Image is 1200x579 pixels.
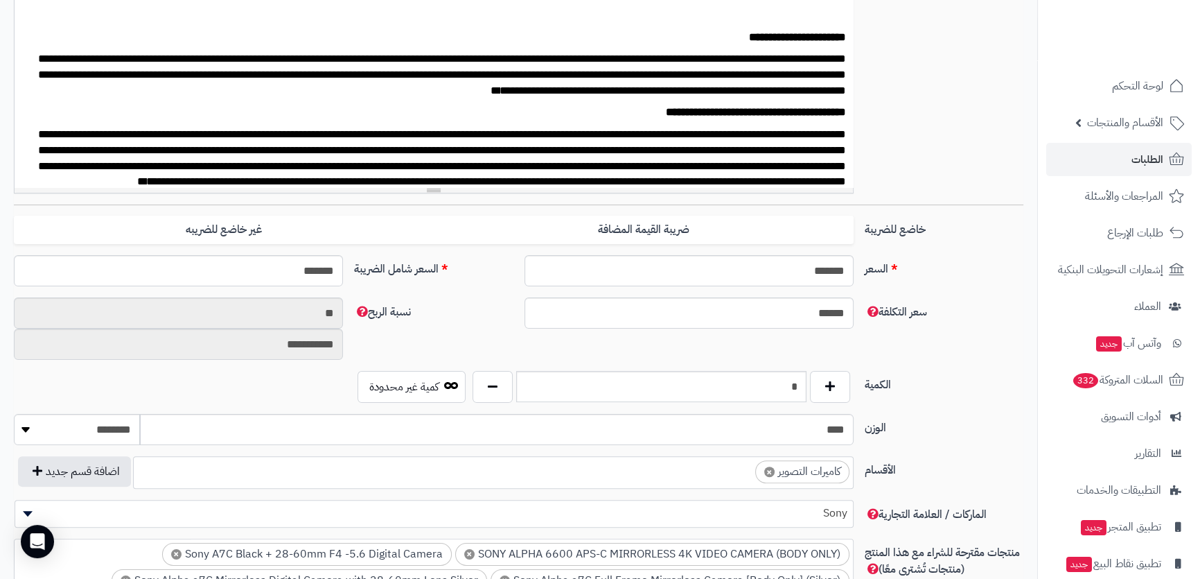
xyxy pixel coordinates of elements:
[1107,223,1163,243] span: طلبات الإرجاع
[1046,216,1192,250] a: طلبات الإرجاع
[1087,113,1163,132] span: الأقسام والمنتجات
[1079,517,1161,537] span: تطبيق المتجر
[1046,474,1192,507] a: التطبيقات والخدمات
[859,255,1030,277] label: السعر
[1085,187,1163,206] span: المراجعات والأسئلة
[1065,554,1161,573] span: تطبيق نقاط البيع
[1135,444,1161,463] span: التقارير
[1046,143,1192,176] a: الطلبات
[865,544,1020,578] span: منتجات مقترحة للشراء مع هذا المنتج (منتجات تُشترى معًا)
[1077,481,1161,500] span: التطبيقات والخدمات
[464,549,475,560] span: ×
[1046,327,1192,360] a: وآتس آبجديد
[162,543,452,566] li: Sony A7C Black + 28-60mm F4 -5.6 Digital Camera
[859,216,1030,238] label: خاضع للضريبة
[15,500,854,528] span: Sony
[1046,437,1192,470] a: التقارير
[1046,290,1192,323] a: العملاء
[859,371,1030,393] label: الكمية
[1131,150,1163,169] span: الطلبات
[865,506,987,523] span: الماركات / العلامة التجارية
[1066,557,1092,572] span: جديد
[1072,370,1163,390] span: السلات المتروكة
[1081,520,1106,535] span: جديد
[1101,407,1161,426] span: أدوات التسويق
[455,543,849,566] li: SONY ALPHA 6600 APS-C MIRRORLESS 4K VIDEO CAMERA (BODY ONLY)
[1046,253,1192,286] a: إشعارات التحويلات البنكية
[1046,400,1192,433] a: أدوات التسويق
[1096,336,1122,352] span: جديد
[1058,260,1163,279] span: إشعارات التحويلات البنكية
[1046,510,1192,544] a: تطبيق المتجرجديد
[171,549,182,560] span: ×
[18,456,131,487] button: اضافة قسم جديد
[1073,373,1098,388] span: 332
[755,460,849,483] li: كاميرات التصوير
[1106,39,1187,68] img: logo-2.png
[1046,69,1192,103] a: لوحة التحكم
[14,216,434,244] label: غير خاضع للضريبه
[859,414,1030,436] label: الوزن
[764,467,775,477] span: ×
[15,503,853,524] span: Sony
[1046,363,1192,397] a: السلات المتروكة332
[865,304,927,320] span: سعر التكلفة
[348,255,519,277] label: السعر شامل الضريبة
[1134,297,1161,316] span: العملاء
[21,525,54,558] div: Open Intercom Messenger
[1112,76,1163,96] span: لوحة التحكم
[859,456,1030,478] label: الأقسام
[1046,180,1192,213] a: المراجعات والأسئلة
[354,304,411,320] span: نسبة الربح
[434,216,854,244] label: ضريبة القيمة المضافة
[1095,334,1161,353] span: وآتس آب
